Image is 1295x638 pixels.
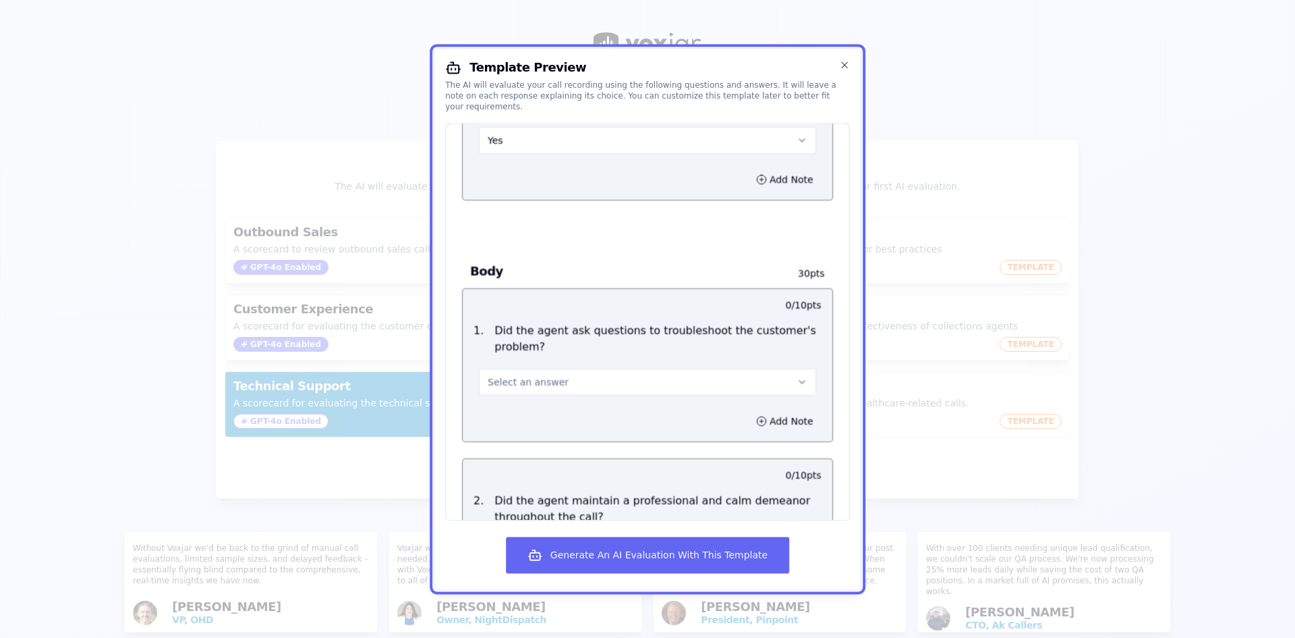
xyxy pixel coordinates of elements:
p: 2 . [468,493,489,525]
span: Yes [488,134,503,147]
p: 30 pts [766,267,825,280]
button: Generate An AI Evaluation With This Template [506,537,789,573]
p: Did the agent maintain a professional and calm demeanor throughout the call? [494,493,821,525]
h3: Body [470,263,766,280]
p: 0 / 10 pts [786,298,822,312]
div: The AI will evaluate your call recording using the following questions and answers. It will leave... [445,80,850,112]
p: Did the agent ask questions to troubleshoot the customer's problem? [494,323,821,355]
span: Select an answer [488,375,569,389]
p: 1 . [468,323,489,355]
button: Add Note [748,170,822,189]
p: 0 / 10 pts [786,469,822,482]
h2: Template Preview [445,59,850,76]
button: Add Note [748,412,822,431]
